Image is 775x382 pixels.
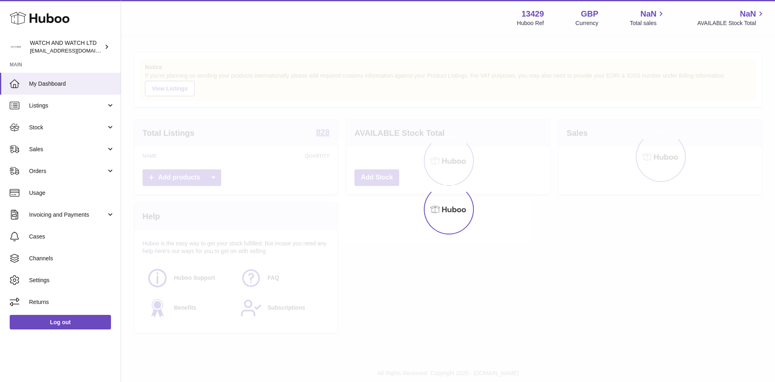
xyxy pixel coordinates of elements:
[10,41,22,53] img: internalAdmin-13429@internal.huboo.com
[29,233,115,241] span: Cases
[29,211,106,219] span: Invoicing and Payments
[522,8,544,19] strong: 13429
[697,8,765,27] a: NaN AVAILABLE Stock Total
[29,167,106,175] span: Orders
[581,8,598,19] strong: GBP
[576,19,599,27] div: Currency
[697,19,765,27] span: AVAILABLE Stock Total
[630,19,666,27] span: Total sales
[640,8,656,19] span: NaN
[29,255,115,262] span: Channels
[10,315,111,329] a: Log out
[29,80,115,88] span: My Dashboard
[30,39,103,55] div: WATCH AND WATCH LTD
[29,146,106,153] span: Sales
[517,19,544,27] div: Huboo Ref
[630,8,666,27] a: NaN Total sales
[29,276,115,284] span: Settings
[29,189,115,197] span: Usage
[30,47,119,54] span: [EMAIL_ADDRESS][DOMAIN_NAME]
[740,8,756,19] span: NaN
[29,124,106,131] span: Stock
[29,298,115,306] span: Returns
[29,102,106,110] span: Listings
